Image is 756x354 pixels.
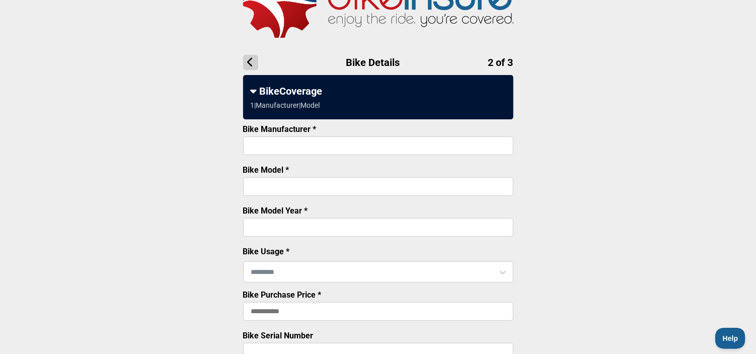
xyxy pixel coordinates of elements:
[251,101,320,109] div: 1 | Manufacturer | Model
[488,56,513,68] span: 2 of 3
[243,331,314,340] label: Bike Serial Number
[243,247,290,256] label: Bike Usage *
[251,85,506,97] div: BikeCoverage
[715,328,746,349] iframe: Toggle Customer Support
[243,206,308,216] label: Bike Model Year *
[243,290,322,300] label: Bike Purchase Price *
[243,165,289,175] label: Bike Model *
[243,124,317,134] label: Bike Manufacturer *
[243,55,513,70] h1: Bike Details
